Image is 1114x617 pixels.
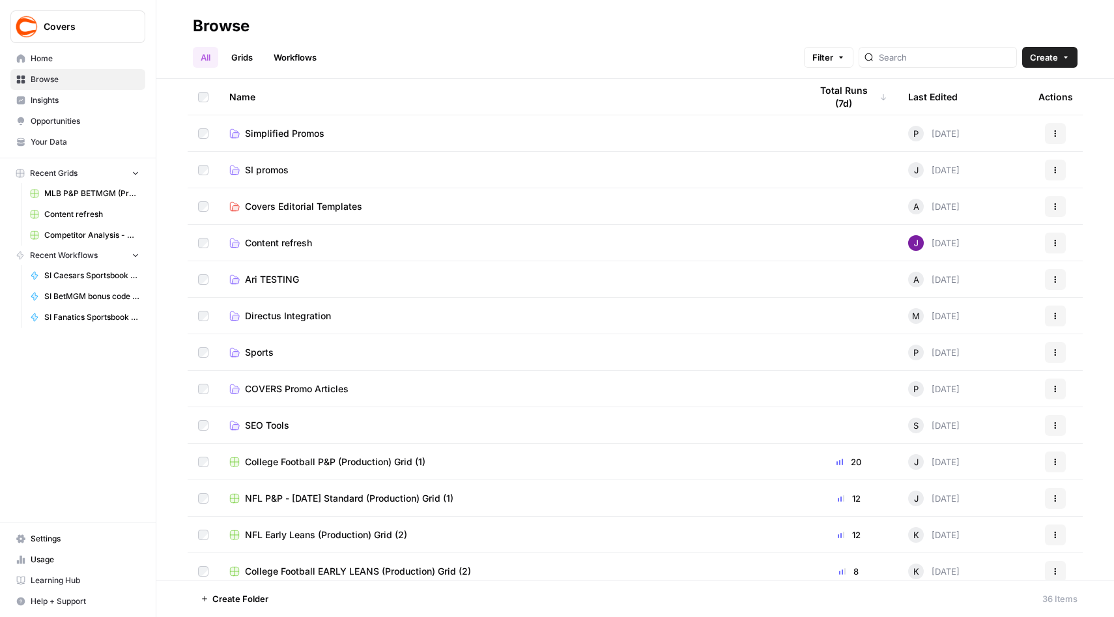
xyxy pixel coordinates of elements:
[24,286,145,307] a: SI BetMGM bonus code articles
[15,15,38,38] img: Covers Logo
[908,345,960,360] div: [DATE]
[10,528,145,549] a: Settings
[914,492,919,505] span: J
[193,16,250,36] div: Browse
[229,382,790,395] a: COVERS Promo Articles
[913,382,919,395] span: P
[245,492,453,505] span: NFL P&P - [DATE] Standard (Production) Grid (1)
[908,491,960,506] div: [DATE]
[245,455,425,468] span: College Football P&P (Production) Grid (1)
[229,309,790,323] a: Directus Integration
[908,126,960,141] div: [DATE]
[908,381,960,397] div: [DATE]
[908,79,958,115] div: Last Edited
[1030,51,1058,64] span: Create
[804,47,853,68] button: Filter
[44,291,139,302] span: SI BetMGM bonus code articles
[229,273,790,286] a: Ari TESTING
[879,51,1011,64] input: Search
[245,164,289,177] span: SI promos
[31,74,139,85] span: Browse
[31,575,139,586] span: Learning Hub
[10,10,145,43] button: Workspace: Covers
[1022,47,1078,68] button: Create
[31,94,139,106] span: Insights
[229,79,790,115] div: Name
[914,455,919,468] span: J
[913,200,919,213] span: A
[10,132,145,152] a: Your Data
[914,164,919,177] span: J
[245,273,299,286] span: Ari TESTING
[245,419,289,432] span: SEO Tools
[245,127,324,140] span: Simplified Promos
[810,455,887,468] div: 20
[1042,592,1078,605] div: 36 Items
[229,528,790,541] a: NFL Early Leans (Production) Grid (2)
[1038,79,1073,115] div: Actions
[223,47,261,68] a: Grids
[10,164,145,183] button: Recent Grids
[229,419,790,432] a: SEO Tools
[908,454,960,470] div: [DATE]
[44,20,122,33] span: Covers
[229,164,790,177] a: SI promos
[912,309,920,323] span: M
[908,235,960,251] div: [DATE]
[31,595,139,607] span: Help + Support
[810,492,887,505] div: 12
[229,200,790,213] a: Covers Editorial Templates
[44,208,139,220] span: Content refresh
[44,229,139,241] span: Competitor Analysis - URL Specific Grid
[245,528,407,541] span: NFL Early Leans (Production) Grid (2)
[10,48,145,69] a: Home
[31,115,139,127] span: Opportunities
[10,90,145,111] a: Insights
[908,527,960,543] div: [DATE]
[31,554,139,566] span: Usage
[913,127,919,140] span: P
[908,564,960,579] div: [DATE]
[10,246,145,265] button: Recent Workflows
[913,346,919,359] span: P
[913,273,919,286] span: A
[24,307,145,328] a: SI Fanatics Sportsbook promo articles
[10,69,145,90] a: Browse
[229,127,790,140] a: Simplified Promos
[245,382,349,395] span: COVERS Promo Articles
[10,570,145,591] a: Learning Hub
[266,47,324,68] a: Workflows
[229,492,790,505] a: NFL P&P - [DATE] Standard (Production) Grid (1)
[10,111,145,132] a: Opportunities
[229,455,790,468] a: College Football P&P (Production) Grid (1)
[810,565,887,578] div: 8
[913,528,919,541] span: K
[908,235,924,251] img: nj1ssy6o3lyd6ijko0eoja4aphzn
[44,188,139,199] span: MLB P&P BETMGM (Production) Grid (1)
[229,565,790,578] a: College Football EARLY LEANS (Production) Grid (2)
[24,204,145,225] a: Content refresh
[193,47,218,68] a: All
[245,200,362,213] span: Covers Editorial Templates
[30,167,78,179] span: Recent Grids
[245,346,274,359] span: Sports
[24,183,145,204] a: MLB P&P BETMGM (Production) Grid (1)
[245,237,312,250] span: Content refresh
[31,533,139,545] span: Settings
[24,265,145,286] a: SI Caesars Sportsbook promo code articles
[24,225,145,246] a: Competitor Analysis - URL Specific Grid
[908,308,960,324] div: [DATE]
[245,309,331,323] span: Directus Integration
[229,237,790,250] a: Content refresh
[913,419,919,432] span: S
[44,311,139,323] span: SI Fanatics Sportsbook promo articles
[44,270,139,281] span: SI Caesars Sportsbook promo code articles
[908,199,960,214] div: [DATE]
[908,418,960,433] div: [DATE]
[10,549,145,570] a: Usage
[913,565,919,578] span: K
[31,136,139,148] span: Your Data
[810,79,887,115] div: Total Runs (7d)
[30,250,98,261] span: Recent Workflows
[908,162,960,178] div: [DATE]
